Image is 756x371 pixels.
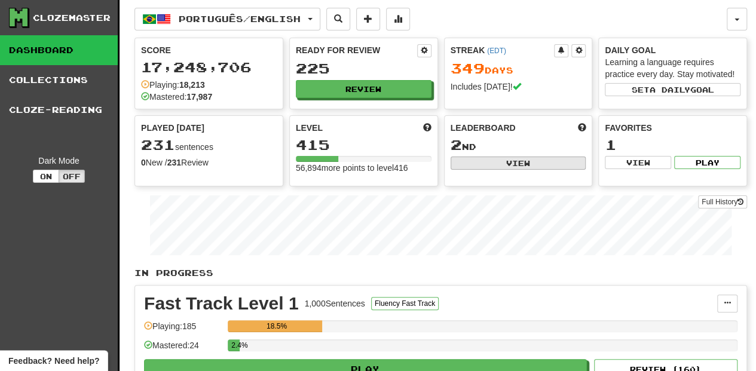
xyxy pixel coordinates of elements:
[33,12,111,24] div: Clozemaster
[134,8,320,30] button: Português/English
[296,44,417,56] div: Ready for Review
[141,157,277,168] div: New / Review
[186,92,212,102] strong: 17,987
[231,320,322,332] div: 18.5%
[8,355,99,367] span: Open feedback widget
[423,122,431,134] span: Score more points to level up
[141,122,204,134] span: Played [DATE]
[231,339,240,351] div: 2.4%
[451,122,516,134] span: Leaderboard
[451,81,586,93] div: Includes [DATE]!
[141,60,277,75] div: 17,248,706
[144,295,299,312] div: Fast Track Level 1
[451,136,462,153] span: 2
[59,170,85,183] button: Off
[296,80,431,98] button: Review
[674,156,740,169] button: Play
[144,320,222,340] div: Playing: 185
[451,60,485,76] span: 349
[141,158,146,167] strong: 0
[356,8,380,30] button: Add sentence to collection
[487,47,506,55] a: (EDT)
[605,156,671,169] button: View
[296,61,431,76] div: 225
[605,56,740,80] div: Learning a language requires practice every day. Stay motivated!
[650,85,690,94] span: a daily
[451,44,555,56] div: Streak
[9,155,109,167] div: Dark Mode
[134,267,747,279] p: In Progress
[386,8,410,30] button: More stats
[605,122,740,134] div: Favorites
[326,8,350,30] button: Search sentences
[577,122,586,134] span: This week in points, UTC
[451,137,586,153] div: nd
[305,298,365,309] div: 1,000 Sentences
[698,195,747,209] a: Full History
[167,158,181,167] strong: 231
[141,136,175,153] span: 231
[371,297,439,310] button: Fluency Fast Track
[179,14,301,24] span: Português / English
[296,137,431,152] div: 415
[141,44,277,56] div: Score
[605,83,740,96] button: Seta dailygoal
[141,79,205,91] div: Playing:
[144,339,222,359] div: Mastered: 24
[451,61,586,76] div: Day s
[296,162,431,174] div: 56,894 more points to level 416
[33,170,59,183] button: On
[451,157,586,170] button: View
[141,91,212,103] div: Mastered:
[605,137,740,152] div: 1
[141,137,277,153] div: sentences
[605,44,740,56] div: Daily Goal
[296,122,323,134] span: Level
[179,80,205,90] strong: 18,213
